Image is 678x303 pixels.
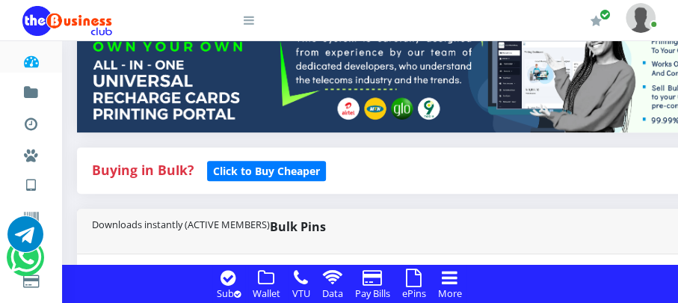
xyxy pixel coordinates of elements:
[212,284,245,301] a: Sub
[318,284,348,301] a: Data
[217,287,241,300] small: Sub
[22,165,40,202] a: VTU
[22,260,40,296] a: Cable TV, Electricity
[22,135,40,171] a: Miscellaneous Payments
[355,287,390,300] small: Pay Bills
[57,186,182,212] a: International VTU
[207,161,326,179] a: Click to Buy Cheaper
[92,161,194,179] strong: Buying in Bulk?
[288,284,315,301] a: VTU
[22,72,40,108] a: Fund wallet
[438,287,462,300] small: More
[351,284,395,301] a: Pay Bills
[322,287,343,300] small: Data
[398,284,431,301] a: ePins
[600,9,611,20] span: Renew/Upgrade Subscription
[591,15,602,27] i: Renew/Upgrade Subscription
[22,6,112,36] img: Logo
[10,251,41,275] a: Chat for support
[248,284,285,301] a: Wallet
[22,40,40,76] a: Dashboard
[626,3,656,32] img: User
[253,287,280,300] small: Wallet
[22,198,40,233] a: Vouchers
[7,227,43,252] a: Chat for support
[402,287,426,300] small: ePins
[213,164,320,178] b: Click to Buy Cheaper
[292,287,310,300] small: VTU
[57,165,182,190] a: Nigerian VTU
[92,218,270,232] small: Downloads instantly (ACTIVE MEMBERS)
[22,103,40,139] a: Transactions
